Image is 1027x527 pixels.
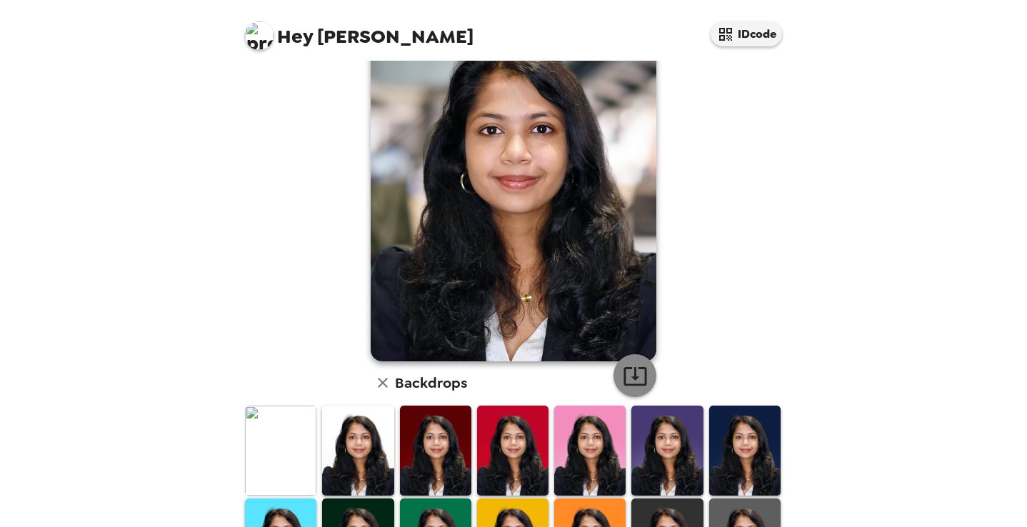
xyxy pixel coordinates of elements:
[395,371,467,394] h6: Backdrops
[245,14,474,46] span: [PERSON_NAME]
[245,406,316,495] img: Original
[277,24,313,49] span: Hey
[245,21,274,50] img: profile pic
[371,4,656,361] img: user
[711,21,782,46] button: IDcode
